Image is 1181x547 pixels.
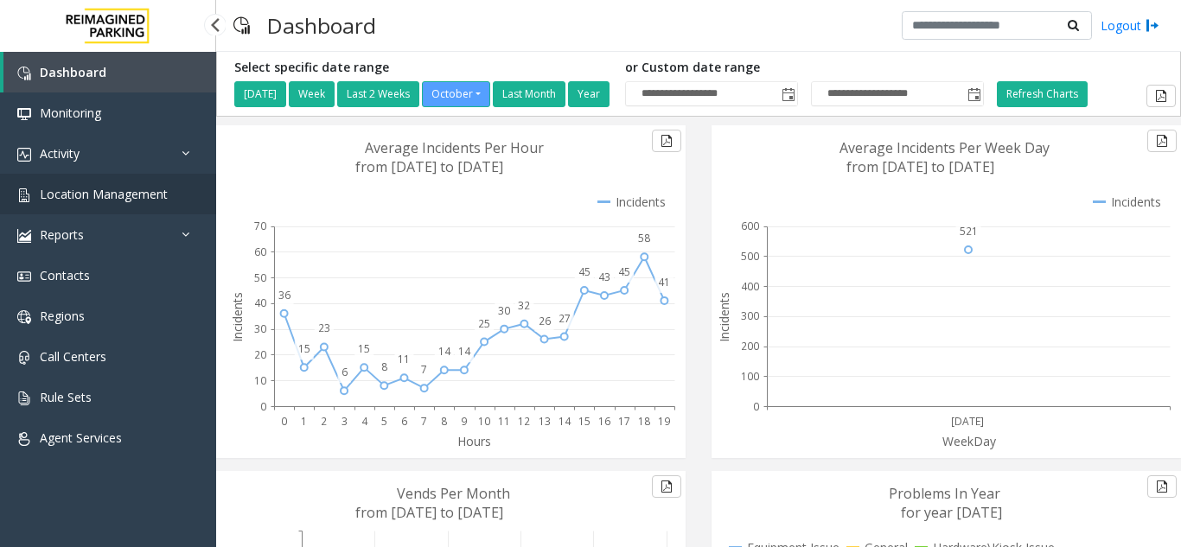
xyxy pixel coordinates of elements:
text: WeekDay [942,433,997,449]
h5: Select specific date range [234,60,612,75]
text: 8 [381,359,387,374]
text: 16 [598,414,610,429]
text: 600 [741,219,759,233]
text: from [DATE] to [DATE] [355,157,503,176]
img: 'icon' [17,67,31,80]
text: 500 [741,249,759,264]
text: 14 [438,344,451,359]
text: 4 [361,414,368,429]
button: Export to pdf [1147,130,1177,152]
text: 11 [398,352,410,366]
text: 60 [254,245,266,259]
button: [DATE] [234,81,286,107]
text: Incidents [716,292,732,342]
text: 100 [741,369,759,384]
text: 0 [281,414,287,429]
text: 36 [278,288,290,302]
text: from [DATE] to [DATE] [846,157,994,176]
img: 'icon' [17,188,31,202]
h5: or Custom date range [625,60,984,75]
text: 41 [658,275,670,289]
text: 9 [461,414,467,429]
span: Dashboard [40,64,106,80]
img: logout [1146,16,1159,35]
span: Monitoring [40,105,101,121]
text: 10 [254,373,266,388]
text: 17 [618,414,630,429]
text: for year [DATE] [901,503,1002,522]
text: 30 [498,303,510,318]
span: Call Centers [40,348,106,365]
a: Dashboard [3,52,216,92]
text: 45 [618,264,630,279]
text: 32 [518,298,530,313]
a: Logout [1101,16,1159,35]
text: 1 [301,414,307,429]
text: Incidents [229,292,246,342]
text: Average Incidents Per Week Day [839,138,1050,157]
span: Contacts [40,267,90,283]
text: 23 [318,321,330,335]
img: 'icon' [17,229,31,243]
text: 521 [960,224,978,239]
h3: Dashboard [259,4,385,47]
span: Toggle popup [964,82,983,106]
span: Agent Services [40,429,122,446]
button: Week [289,81,335,107]
span: Rule Sets [40,389,92,405]
button: Last Month [493,81,565,107]
text: 11 [498,414,510,429]
text: 40 [254,296,266,310]
img: 'icon' [17,391,31,405]
button: Export to pdf [652,130,681,152]
button: Export to pdf [1147,475,1177,498]
text: 14 [458,344,471,359]
text: 43 [598,270,610,284]
button: Refresh Charts [997,81,1088,107]
text: 15 [578,414,590,429]
text: 58 [638,231,650,245]
img: 'icon' [17,310,31,324]
text: 6 [401,414,407,429]
img: 'icon' [17,351,31,365]
text: 7 [421,362,427,377]
text: from [DATE] to [DATE] [355,503,503,522]
button: Export to pdf [1146,85,1176,107]
text: 45 [578,264,590,279]
text: 13 [539,414,551,429]
text: Vends Per Month [397,484,510,503]
text: 70 [254,219,266,233]
text: Problems In Year [889,484,1000,503]
text: 0 [260,399,266,414]
span: Reports [40,226,84,243]
button: Last 2 Weeks [337,81,419,107]
text: 0 [753,399,759,414]
text: 19 [658,414,670,429]
button: October [422,81,490,107]
text: 200 [741,339,759,353]
img: pageIcon [233,4,250,47]
text: 6 [342,365,348,379]
text: [DATE] [951,414,984,429]
button: Year [568,81,610,107]
img: 'icon' [17,432,31,446]
text: 30 [254,321,266,336]
text: 300 [741,308,759,323]
text: 8 [441,414,447,429]
text: 5 [381,414,387,429]
span: Location Management [40,186,168,202]
img: 'icon' [17,107,31,121]
text: 15 [298,341,310,356]
img: 'icon' [17,270,31,283]
text: 12 [518,414,530,429]
text: 26 [539,314,551,328]
text: 27 [559,311,571,326]
text: Average Incidents Per Hour [365,138,544,157]
text: Hours [457,433,491,449]
text: 50 [254,270,266,285]
text: 14 [559,414,571,429]
text: 3 [342,414,348,429]
span: Regions [40,308,85,324]
text: 20 [254,347,266,362]
text: 7 [421,414,427,429]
